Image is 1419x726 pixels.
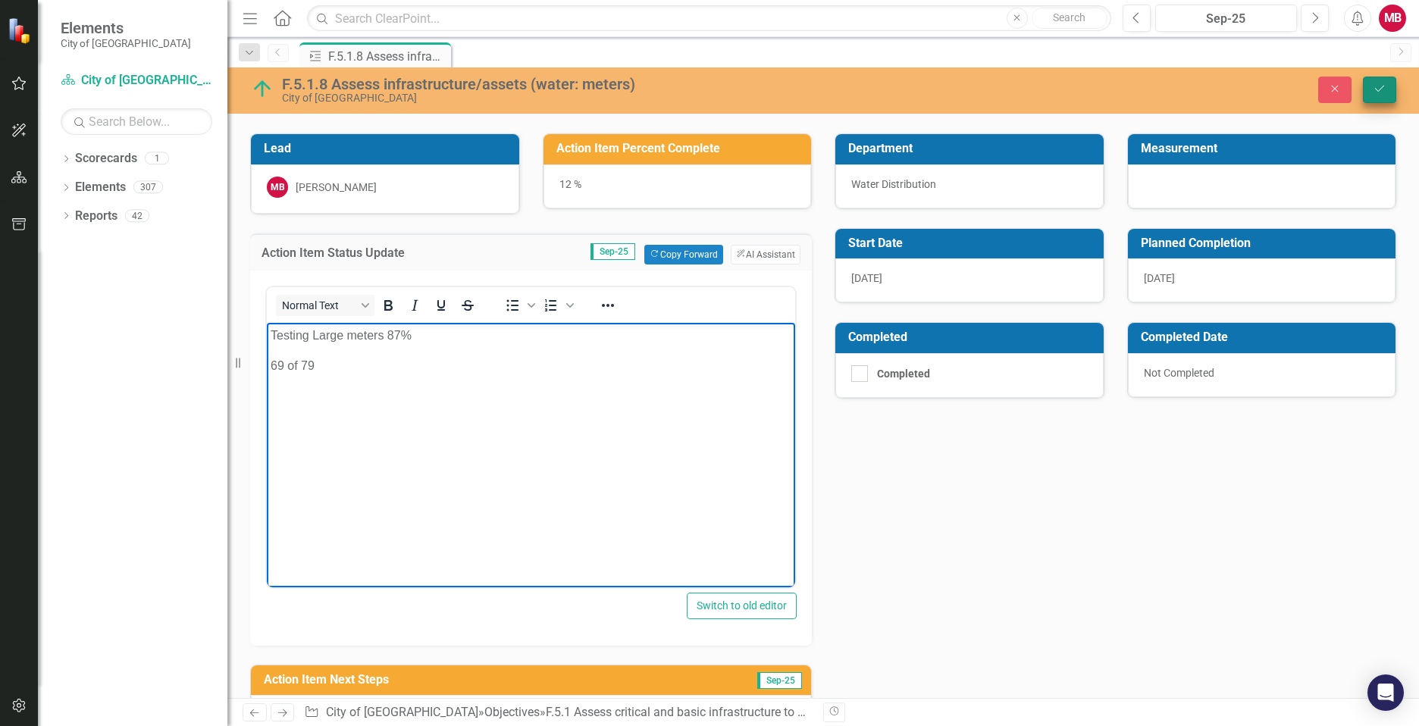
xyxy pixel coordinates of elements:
[304,704,812,721] div: » » »
[276,295,374,316] button: Block Normal Text
[687,593,797,619] button: Switch to old editor
[75,179,126,196] a: Elements
[1141,142,1389,155] h3: Measurement
[61,37,191,49] small: City of [GEOGRAPHIC_DATA]
[848,330,1096,344] h3: Completed
[1379,5,1406,32] button: MB
[1141,330,1389,344] h3: Completed Date
[644,245,722,264] button: Copy Forward
[282,92,892,104] div: City of [GEOGRAPHIC_DATA]
[1367,674,1404,711] div: Open Intercom Messenger
[1032,8,1107,29] button: Search
[595,295,621,316] button: Reveal or hide additional toolbar items
[543,164,812,208] div: 12 %
[546,705,1283,719] a: F.5.1 Assess critical and basic infrastructure to prioritize repair and replacement (water, waste...
[264,142,512,155] h3: Lead
[264,673,658,687] h3: Action Item Next Steps
[455,295,481,316] button: Strikethrough
[428,295,454,316] button: Underline
[267,323,795,587] iframe: Rich Text Area
[500,295,537,316] div: Bullet list
[282,299,356,311] span: Normal Text
[1141,236,1389,250] h3: Planned Completion
[402,295,428,316] button: Italic
[757,672,802,689] span: Sep-25
[8,17,34,43] img: ClearPoint Strategy
[1161,10,1292,28] div: Sep-25
[1144,272,1175,284] span: [DATE]
[61,108,212,135] input: Search Below...
[851,272,882,284] span: [DATE]
[282,76,892,92] div: F.5.1.8 Assess infrastructure/assets (water: meters)
[556,142,804,155] h3: Action Item Percent Complete
[328,47,447,66] div: F.5.1.8 Assess infrastructure/assets (water: meters)
[848,236,1096,250] h3: Start Date
[326,705,478,719] a: City of [GEOGRAPHIC_DATA]
[590,243,635,260] span: Sep-25
[262,246,480,260] h3: Action Item Status Update
[75,150,137,167] a: Scorecards
[848,142,1096,155] h3: Department
[484,705,540,719] a: Objectives
[375,295,401,316] button: Bold
[307,5,1111,32] input: Search ClearPoint...
[851,178,936,190] span: Water Distribution
[538,295,576,316] div: Numbered list
[1053,11,1085,23] span: Search
[75,208,117,225] a: Reports
[296,180,377,195] div: [PERSON_NAME]
[61,19,191,37] span: Elements
[267,177,288,198] div: MB
[145,152,169,165] div: 1
[731,245,800,264] button: AI Assistant
[1128,353,1396,397] div: Not Completed
[250,77,274,101] img: On Track
[133,181,163,194] div: 307
[125,209,149,222] div: 42
[61,72,212,89] a: City of [GEOGRAPHIC_DATA]
[1155,5,1297,32] button: Sep-25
